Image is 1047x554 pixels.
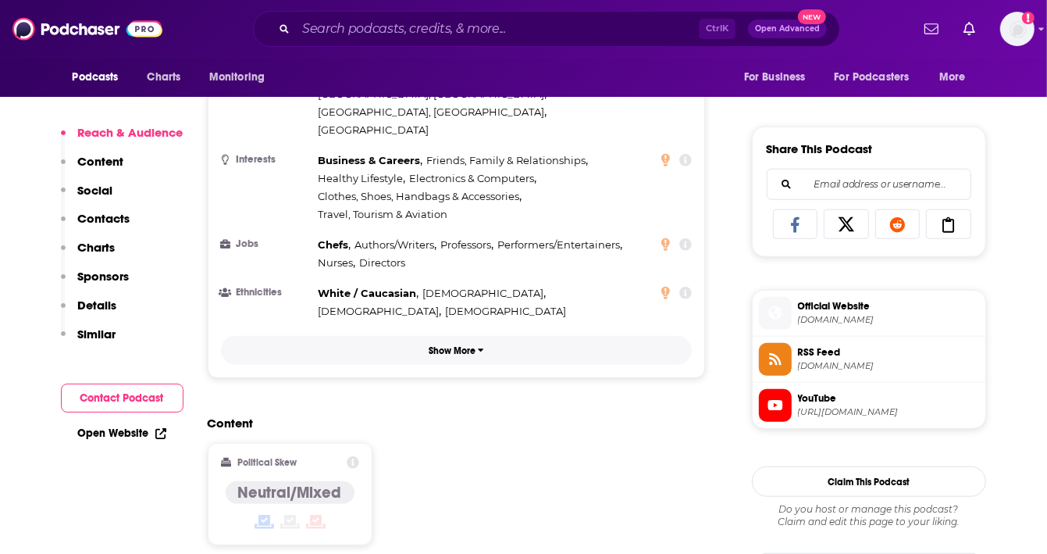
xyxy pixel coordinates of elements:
[752,503,986,528] div: Claim and edit this page to your liking.
[296,16,699,41] input: Search podcasts, credits, & more...
[824,63,932,92] button: open menu
[319,236,351,254] span: ,
[198,63,285,92] button: open menu
[497,238,620,251] span: Performers/Entertainers
[422,284,546,302] span: ,
[78,427,166,440] a: Open Website
[939,66,966,88] span: More
[61,211,130,240] button: Contacts
[73,66,119,88] span: Podcasts
[835,66,910,88] span: For Podcasters
[61,240,116,269] button: Charts
[1000,12,1035,46] button: Show profile menu
[798,391,979,406] span: YouTube
[875,209,921,239] a: Share on Reddit
[748,20,827,38] button: Open AdvancedNew
[61,183,113,212] button: Social
[319,88,545,100] span: [GEOGRAPHIC_DATA], [GEOGRAPHIC_DATA]
[759,389,979,422] a: YouTube[URL][DOMAIN_NAME]
[426,152,588,170] span: ,
[497,236,622,254] span: ,
[422,287,543,299] span: [DEMOGRAPHIC_DATA]
[319,123,429,136] span: [GEOGRAPHIC_DATA]
[319,172,404,184] span: Healthy Lifestyle
[221,155,312,165] h3: Interests
[1000,12,1035,46] img: User Profile
[319,238,349,251] span: Chefs
[409,170,536,188] span: ,
[798,360,979,372] span: beautyisabitch.blubrry.net
[767,141,873,156] h3: Share This Podcast
[440,238,491,251] span: Professors
[426,154,586,166] span: Friends, Family & Relationships
[319,170,406,188] span: ,
[237,457,297,468] h2: Political Skew
[319,208,448,220] span: Travel, Tourism & Aviation
[137,63,191,92] a: Charts
[209,66,265,88] span: Monitoring
[61,327,116,356] button: Similar
[440,236,493,254] span: ,
[1022,12,1035,24] svg: Add a profile image
[319,188,522,206] span: ,
[798,9,826,24] span: New
[319,284,419,302] span: ,
[733,63,825,92] button: open menu
[319,256,354,269] span: Nurses
[61,154,124,183] button: Content
[354,236,436,254] span: ,
[759,343,979,376] a: RSS Feed[DOMAIN_NAME]
[319,305,440,317] span: [DEMOGRAPHIC_DATA]
[253,11,840,47] div: Search podcasts, credits, & more...
[78,183,113,198] p: Social
[208,416,693,431] h2: Content
[61,269,130,298] button: Sponsors
[221,336,693,365] button: Show More
[767,169,971,200] div: Search followers
[12,14,162,44] a: Podchaser - Follow, Share and Rate Podcasts
[78,269,130,284] p: Sponsors
[78,154,124,169] p: Content
[752,466,986,497] button: Claim This Podcast
[319,190,520,202] span: Clothes, Shoes, Handbags & Accessories
[824,209,869,239] a: Share on X/Twitter
[319,152,423,170] span: ,
[445,305,566,317] span: [DEMOGRAPHIC_DATA]
[918,16,945,42] a: Show notifications dropdown
[928,63,985,92] button: open menu
[78,327,116,341] p: Similar
[780,170,958,199] input: Email address or username...
[798,314,979,326] span: beautyisabitch.blubrry.net
[773,209,818,239] a: Share on Facebook
[354,238,434,251] span: Authors/Writers
[319,254,356,272] span: ,
[1000,12,1035,46] span: Logged in as marissah
[319,287,417,299] span: White / Caucasian
[926,209,971,239] a: Copy Link
[78,211,130,226] p: Contacts
[319,103,547,121] span: ,
[61,384,183,413] button: Contact Podcast
[798,406,979,418] span: https://www.youtube.com/@Drhanisinno
[798,345,979,359] span: RSS Feed
[798,299,979,313] span: Official Website
[78,298,117,313] p: Details
[319,105,545,118] span: [GEOGRAPHIC_DATA], [GEOGRAPHIC_DATA]
[238,483,342,502] h4: Neutral/Mixed
[319,154,421,166] span: Business & Careers
[744,66,806,88] span: For Business
[429,345,475,356] p: Show More
[61,125,183,154] button: Reach & Audience
[221,288,312,298] h3: Ethnicities
[755,25,820,33] span: Open Advanced
[62,63,139,92] button: open menu
[759,297,979,330] a: Official Website[DOMAIN_NAME]
[78,240,116,255] p: Charts
[148,66,181,88] span: Charts
[409,172,534,184] span: Electronics & Computers
[699,19,735,39] span: Ctrl K
[359,256,405,269] span: Directors
[221,239,312,249] h3: Jobs
[61,298,117,327] button: Details
[78,125,183,140] p: Reach & Audience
